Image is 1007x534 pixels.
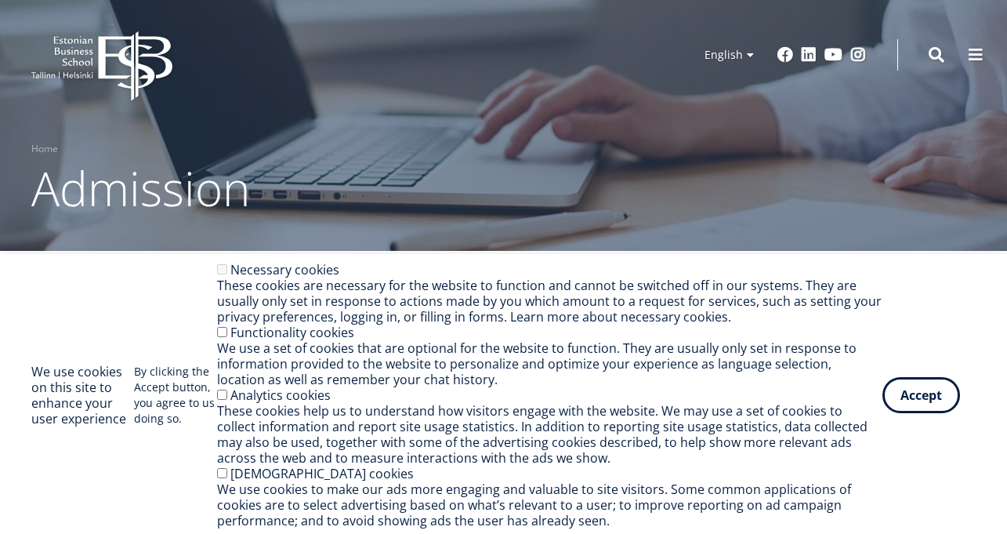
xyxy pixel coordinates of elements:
span: Admission [31,156,250,220]
button: Accept [882,377,960,413]
a: Home [31,141,58,157]
div: These cookies help us to understand how visitors engage with the website. We may use a set of coo... [217,403,882,466]
p: By clicking the Accept button, you agree to us doing so. [134,364,217,427]
label: Necessary cookies [230,261,339,278]
label: Functionality cookies [230,324,354,341]
div: These cookies are necessary for the website to function and cannot be switched off in our systems... [217,278,882,325]
label: Analytics cookies [230,387,331,404]
label: [DEMOGRAPHIC_DATA] cookies [230,465,414,482]
a: Youtube [824,47,842,63]
a: Instagram [850,47,866,63]
h2: We use cookies on this site to enhance your user experience [31,364,134,427]
div: We use cookies to make our ads more engaging and valuable to site visitors. Some common applicati... [217,481,882,529]
div: We use a set of cookies that are optional for the website to function. They are usually only set ... [217,340,882,387]
a: Facebook [777,47,793,63]
a: Linkedin [801,47,817,63]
